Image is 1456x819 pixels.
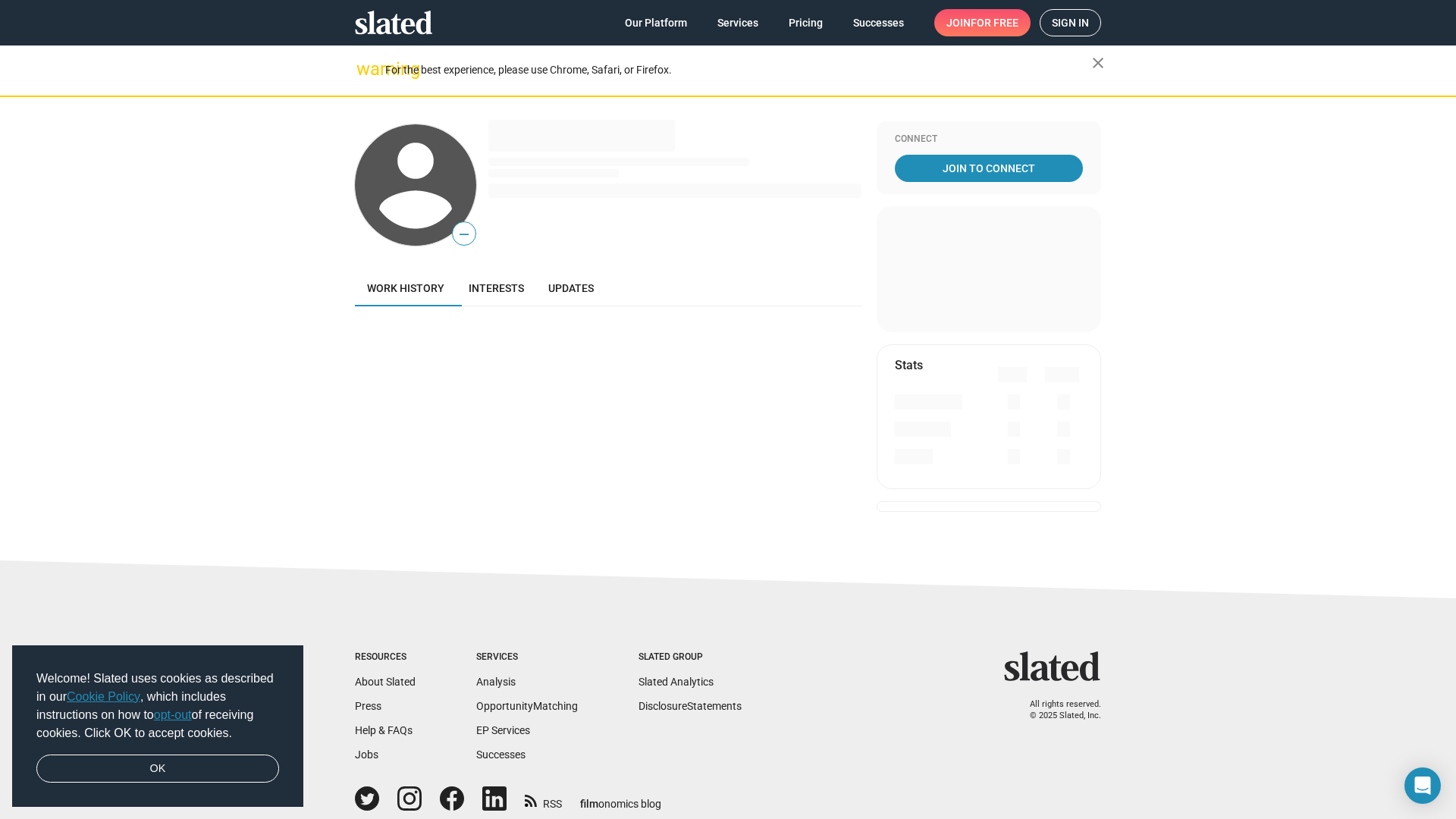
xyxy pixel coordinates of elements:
[1014,699,1101,721] p: All rights reserved. © 2025 Slated, Inc.
[385,60,1092,80] div: For the best experience, please use Chrome, Safari, or Firefox.
[1404,767,1441,804] div: Open Intercom Messenger
[367,282,444,294] span: Work history
[895,155,1083,182] a: Join To Connect
[548,282,594,294] span: Updates
[457,270,536,306] a: Interests
[476,700,578,712] a: OpportunityMatching
[934,9,1031,36] a: Joinfor free
[1040,9,1101,36] a: Sign in
[580,798,598,810] span: film
[1089,54,1107,72] mat-icon: close
[355,676,416,688] a: About Slated
[536,270,606,306] a: Updates
[895,357,923,373] mat-card-title: Stats
[154,708,192,721] a: opt-out
[355,748,378,761] a: Jobs
[971,9,1018,36] span: for free
[898,155,1080,182] span: Join To Connect
[36,670,279,742] span: Welcome! Slated uses cookies as described in our , which includes instructions on how to of recei...
[717,9,758,36] span: Services
[355,270,457,306] a: Work history
[476,676,516,688] a: Analysis
[476,748,526,761] a: Successes
[625,9,687,36] span: Our Platform
[469,282,524,294] span: Interests
[853,9,904,36] span: Successes
[705,9,770,36] a: Services
[639,700,742,712] a: DisclosureStatements
[476,651,578,664] div: Services
[1052,10,1089,36] span: Sign in
[67,690,140,703] a: Cookie Policy
[355,724,413,736] a: Help & FAQs
[580,785,661,811] a: filmonomics blog
[789,9,823,36] span: Pricing
[777,9,835,36] a: Pricing
[639,676,714,688] a: Slated Analytics
[525,788,562,811] a: RSS
[356,60,375,78] mat-icon: warning
[639,651,742,664] div: Slated Group
[355,700,381,712] a: Press
[453,224,475,244] span: —
[12,645,303,808] div: cookieconsent
[355,651,416,664] div: Resources
[895,133,1083,146] div: Connect
[36,755,279,783] a: dismiss cookie message
[476,724,530,736] a: EP Services
[946,9,1018,36] span: Join
[841,9,916,36] a: Successes
[613,9,699,36] a: Our Platform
